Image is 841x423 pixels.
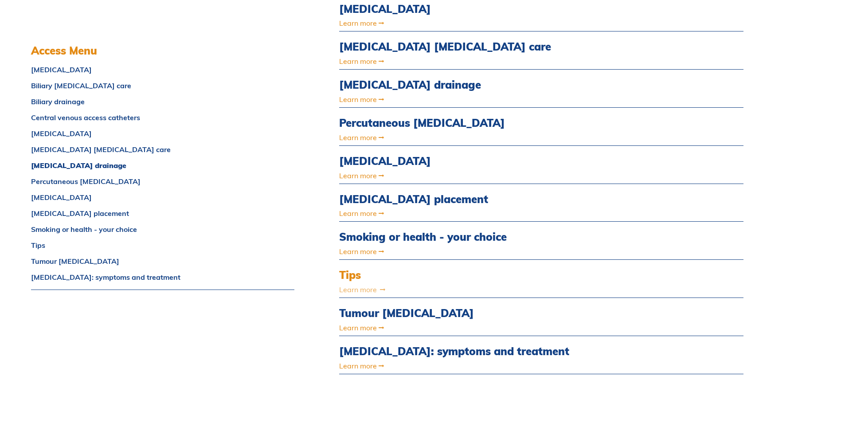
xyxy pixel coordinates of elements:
a: Learn more [339,172,622,179]
a: Tips [339,269,622,282]
a: Learn more [339,210,622,217]
a: [MEDICAL_DATA] drainage [31,162,294,169]
a: Percutaneous [MEDICAL_DATA] [31,178,294,185]
a: Learn more [339,96,622,103]
h3: Access Menu [31,44,294,57]
a: [MEDICAL_DATA] drainage [339,78,622,91]
a: [MEDICAL_DATA] [MEDICAL_DATA] care [31,146,294,153]
a: Percutaneous [MEDICAL_DATA] [339,117,622,129]
a: Learn more [339,134,622,141]
a: Smoking or health - your choice [31,226,294,233]
a: [MEDICAL_DATA] [339,155,622,168]
a: [MEDICAL_DATA] placement [339,193,622,206]
a: Learn more [339,20,622,27]
a: [MEDICAL_DATA] [31,66,294,73]
a: [MEDICAL_DATA] [31,194,294,201]
a: Tumour [MEDICAL_DATA] [339,307,622,320]
a: Learn more [339,362,622,369]
a: Learn more [339,324,622,331]
a: [MEDICAL_DATA] placement [31,210,294,217]
a: [MEDICAL_DATA] [339,3,622,16]
a: Biliary drainage [31,98,294,105]
a: [MEDICAL_DATA]: symptoms and treatment [339,345,622,358]
a: Smoking or health - your choice [339,231,622,243]
a: Central venous access catheters [31,114,294,121]
a: [MEDICAL_DATA]: symptoms and treatment [31,274,294,281]
a: Tips [31,242,294,249]
a: Learn more [339,248,622,255]
a: Learn more [339,58,622,65]
a: [MEDICAL_DATA] [31,130,294,137]
a: [MEDICAL_DATA] [MEDICAL_DATA] care [339,40,622,53]
a: Biliary [MEDICAL_DATA] care [31,82,294,89]
a: Tumour [MEDICAL_DATA] [31,258,294,265]
a: Learn more [339,286,622,293]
